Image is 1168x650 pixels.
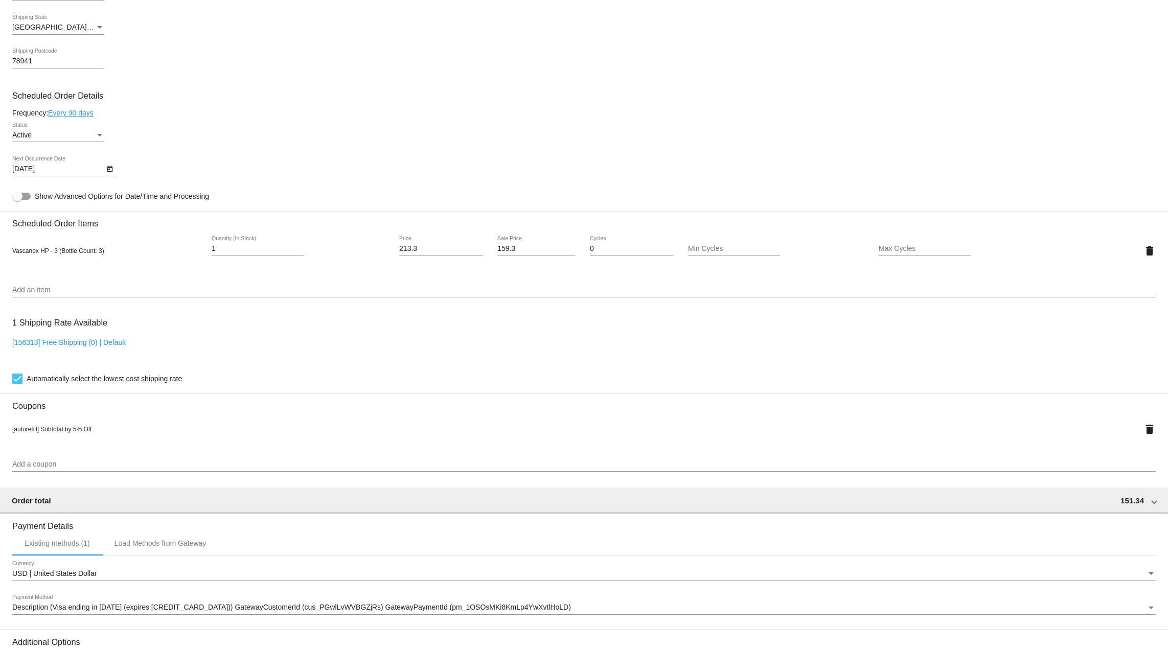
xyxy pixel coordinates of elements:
input: Sale Price [497,245,575,253]
mat-icon: delete [1143,245,1156,257]
mat-select: Status [12,131,104,140]
span: Order total [12,496,51,505]
mat-select: Currency [12,570,1156,578]
span: Description (Visa ending in [DATE] (expires [CREDIT_CARD_DATA])) GatewayCustomerId (cus_PGwlLvWVB... [12,603,571,611]
input: Shipping Postcode [12,57,104,65]
input: Min Cycles [688,245,780,253]
input: Quantity (In Stock) [212,245,304,253]
span: Automatically select the lowest cost shipping rate [27,373,182,385]
span: 151.34 [1120,496,1144,505]
span: USD | United States Dollar [12,569,97,577]
h3: Payment Details [12,514,1156,531]
input: Add a coupon [12,460,1156,469]
a: Every 90 days [48,109,94,117]
span: Show Advanced Options for Date/Time and Processing [35,191,209,201]
span: [GEOGRAPHIC_DATA] | [US_STATE] [12,23,132,31]
mat-icon: delete [1143,423,1156,435]
span: Active [12,131,32,139]
a: [156313] Free Shipping (0) | Default [12,338,126,346]
input: Next Occurrence Date [12,165,104,173]
mat-select: Payment Method [12,603,1156,612]
input: Price [399,245,483,253]
div: Existing methods (1) [25,539,90,547]
span: Vascanox HP - 3 (Bottle Count: 3) [12,247,104,254]
input: Add an item [12,286,1156,294]
mat-select: Shipping State [12,24,104,32]
input: Max Cycles [879,245,971,253]
h3: Scheduled Order Details [12,91,1156,101]
div: Frequency: [12,109,1156,117]
h3: Coupons [12,393,1156,411]
h3: Scheduled Order Items [12,211,1156,228]
h3: Additional Options [12,637,1156,647]
h3: 1 Shipping Rate Available [12,312,107,334]
span: [autorefill] Subtotal by 5% Off [12,426,91,433]
div: Load Methods from Gateway [114,539,207,547]
button: Open calendar [104,163,115,174]
input: Cycles [590,245,674,253]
